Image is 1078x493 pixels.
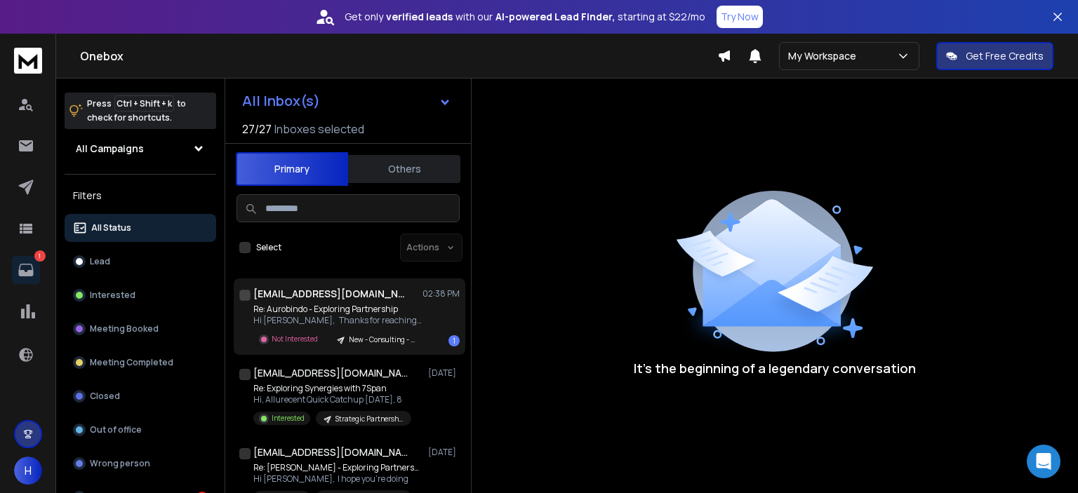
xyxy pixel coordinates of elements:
p: Strategic Partnership - Opened [335,414,403,424]
p: Re: [PERSON_NAME] - Exploring Partnership [253,462,422,473]
button: All Inbox(s) [231,87,463,115]
p: Out of office [90,424,142,435]
button: Meeting Booked [65,315,216,343]
span: Ctrl + Shift + k [114,95,174,112]
h1: [EMAIL_ADDRESS][DOMAIN_NAME] [253,445,408,459]
p: 1 [34,250,46,262]
h1: Onebox [80,48,717,65]
label: Select [256,242,281,253]
p: It’s the beginning of a legendary conversation [634,358,916,378]
p: Try Now [721,10,759,24]
button: Wrong person [65,450,216,478]
button: All Status [65,214,216,242]
h1: [EMAIL_ADDRESS][DOMAIN_NAME] [253,366,408,380]
button: Interested [65,281,216,309]
button: H [14,457,42,485]
p: Re: Exploring Synergies with 7Span [253,383,411,394]
button: Lead [65,248,216,276]
h1: [EMAIL_ADDRESS][DOMAIN_NAME] [253,287,408,301]
div: 1 [448,335,460,346]
p: New - Consulting - Indian - Allurecent [349,335,416,345]
strong: AI-powered Lead Finder, [495,10,615,24]
span: 27 / 27 [242,121,272,137]
p: My Workspace [788,49,862,63]
p: Get Free Credits [966,49,1044,63]
button: Meeting Completed [65,349,216,377]
p: Get only with our starting at $22/mo [345,10,705,24]
div: Open Intercom Messenger [1027,445,1060,478]
img: logo [14,48,42,74]
button: Get Free Credits [936,42,1053,70]
h1: All Inbox(s) [242,94,320,108]
strong: verified leads [386,10,453,24]
button: Others [348,154,460,184]
p: Hi [PERSON_NAME], I hope you’re doing [253,473,422,485]
p: Press to check for shortcuts. [87,97,186,125]
p: Hi, Allurecent Quick Catchup [DATE], 8 [253,394,411,405]
p: Hi [PERSON_NAME], Thanks for reaching out—and [253,315,422,326]
p: Wrong person [90,458,150,469]
h3: Inboxes selected [274,121,364,137]
p: Lead [90,256,110,267]
p: Closed [90,391,120,402]
button: Closed [65,382,216,410]
p: Not Interested [272,334,318,344]
p: Re: Aurobindo - Exploring Partnership [253,304,422,315]
button: All Campaigns [65,135,216,163]
h3: Filters [65,186,216,205]
p: Meeting Completed [90,357,173,368]
a: 1 [12,256,40,284]
p: Meeting Booked [90,323,159,335]
button: Out of office [65,416,216,444]
p: 02:38 PM [422,288,460,299]
p: Interested [272,413,305,424]
p: Interested [90,290,135,301]
p: All Status [91,222,131,234]
button: Try Now [717,6,763,28]
h1: All Campaigns [76,142,144,156]
p: [DATE] [428,447,460,458]
button: Primary [236,152,348,186]
p: [DATE] [428,367,460,379]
